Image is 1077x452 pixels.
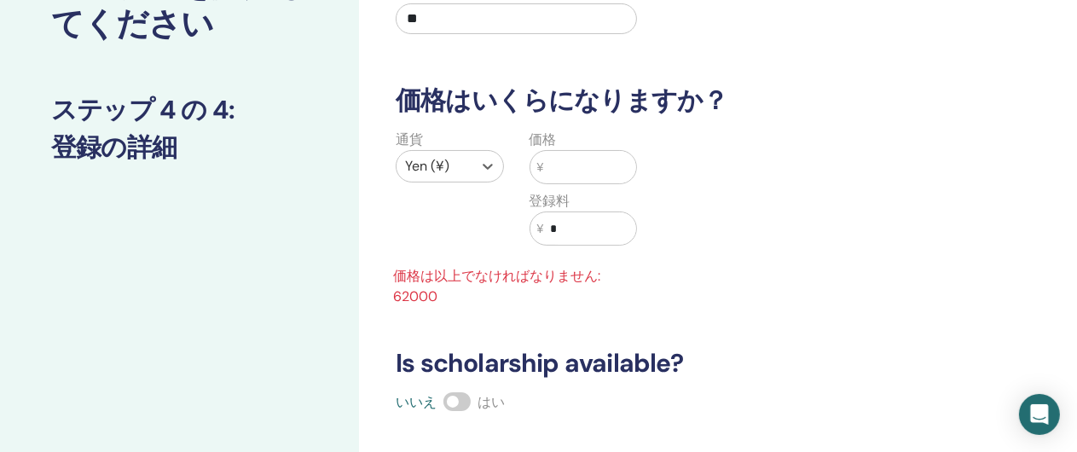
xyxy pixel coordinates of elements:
span: ¥ [537,159,544,177]
label: 登録料 [530,191,570,212]
h3: Is scholarship available? [385,348,940,379]
span: いいえ [396,393,437,411]
div: Open Intercom Messenger [1019,394,1060,435]
h3: 登録の詳細 [51,132,308,163]
span: はい [478,393,505,411]
span: ¥ [537,220,544,238]
h3: ステップ 4 の 4 : [51,95,308,125]
label: 価格 [530,130,557,150]
h3: 価格はいくらになりますか？ [385,85,940,116]
span: 価格は以上でなければなりません: 62000 [383,266,650,307]
label: 通貨 [396,130,423,150]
